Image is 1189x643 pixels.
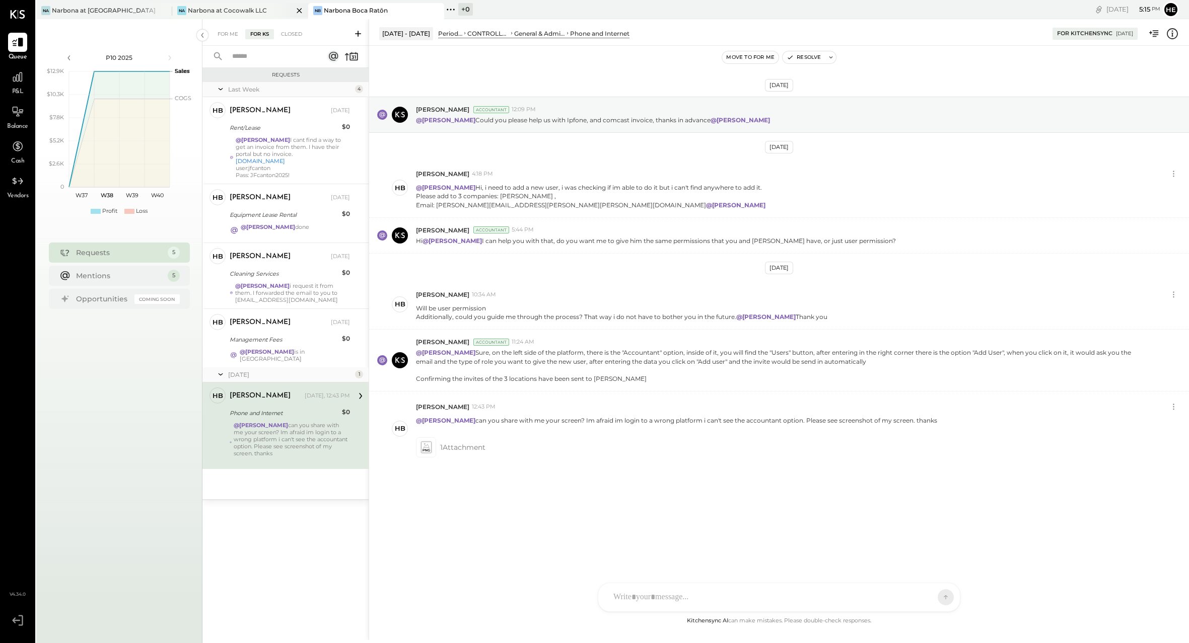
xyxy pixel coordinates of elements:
[41,6,50,15] div: Na
[188,6,267,15] div: Narbona at Cocowalk LLC
[1,33,35,62] a: Queue
[458,3,473,16] div: + 0
[213,193,223,202] div: HB
[416,116,772,124] p: Could you please help us with Ipfone, and comcast invoice, thanks in advance
[416,403,469,411] span: [PERSON_NAME]
[76,271,163,281] div: Mentions
[331,318,350,327] div: [DATE]
[472,291,496,299] span: 10:34 AM
[473,226,509,233] div: Accountant
[77,53,162,62] div: P10 2025
[416,226,469,234] span: [PERSON_NAME]
[416,183,767,209] p: Hi, i need to add a new user, i was checking if im able to do it but i can't find anywhere to add...
[395,183,405,193] div: HB
[1094,4,1104,15] div: copy link
[47,91,64,98] text: $10.3K
[102,207,117,215] div: Profit
[230,252,291,262] div: [PERSON_NAME]
[9,53,27,62] span: Queue
[1163,2,1179,18] button: He
[1057,30,1112,38] div: For KitchenSync
[395,299,405,309] div: HB
[765,79,793,92] div: [DATE]
[213,106,223,115] div: HB
[473,106,509,113] div: Accountant
[236,157,285,165] a: [DOMAIN_NAME]
[416,116,475,124] strong: @[PERSON_NAME]
[472,403,496,411] span: 12:43 PM
[331,253,350,261] div: [DATE]
[438,29,462,38] div: Period P&L
[395,424,405,433] div: HB
[736,313,796,320] strong: @[PERSON_NAME]
[234,422,288,429] strong: @[PERSON_NAME]
[1,172,35,201] a: Vendors
[49,160,64,167] text: $2.6K
[416,312,827,321] div: Additionally, could you guide me through the process? That way i do not have to bother you in the...
[512,226,534,234] span: 5:44 PM
[416,170,469,178] span: [PERSON_NAME]
[472,170,493,178] span: 4:18 PM
[235,282,350,303] div: i request it from them. I forwarded the email to you to [EMAIL_ADDRESS][DOMAIN_NAME]
[416,184,475,191] strong: @[PERSON_NAME]
[342,209,350,219] div: $0
[168,270,180,282] div: 5
[440,437,485,457] span: 1 Attachment
[230,269,339,279] div: Cleaning Services
[416,416,937,433] p: can you share with me your screen? Im afraid im login to a wrong platform i can't see the account...
[213,252,223,261] div: HB
[473,339,509,346] div: Accountant
[234,422,350,464] div: can you share with me your screen? Im afraid im login to a wrong platform i can't see the account...
[1116,30,1133,37] div: [DATE]
[236,136,290,143] strong: @[PERSON_NAME]
[241,223,309,237] div: done
[331,194,350,202] div: [DATE]
[49,114,64,121] text: $7.8K
[136,207,148,215] div: Loss
[416,236,896,245] p: Hi I can help you with that, do you want me to give him the same permissions that you and [PERSON...
[342,407,350,417] div: $0
[230,391,291,401] div: [PERSON_NAME]
[305,392,350,400] div: [DATE], 12:43 PM
[230,210,339,220] div: Equipment Lease Rental
[1,67,35,97] a: P&L
[512,338,534,346] span: 11:24 AM
[175,95,191,102] text: COGS
[76,248,163,258] div: Requests
[76,192,88,199] text: W37
[276,29,307,39] div: Closed
[342,122,350,132] div: $0
[245,29,274,39] div: For KS
[711,116,770,124] strong: @[PERSON_NAME]
[230,123,339,133] div: Rent/Lease
[49,137,64,144] text: $5.2K
[313,6,322,15] div: NB
[230,335,339,345] div: Management Fees
[12,88,24,97] span: P&L
[47,67,64,74] text: $12.9K
[228,85,353,94] div: Last Week
[228,370,353,379] div: [DATE]
[342,268,350,278] div: $0
[7,192,29,201] span: Vendors
[514,29,565,38] div: General & Administrative Expenses
[416,290,469,299] span: [PERSON_NAME]
[355,85,363,93] div: 4
[416,201,767,209] div: Email: [PERSON_NAME][EMAIL_ADDRESS][PERSON_NAME][PERSON_NAME][DOMAIN_NAME]
[241,223,295,230] strong: @[PERSON_NAME]
[240,348,294,355] strong: @[PERSON_NAME]
[236,165,350,172] div: user:jfcanton
[177,6,186,15] div: Na
[342,334,350,344] div: $0
[416,349,475,356] strong: @[PERSON_NAME]
[570,29,630,38] div: Phone and Internet
[168,247,180,259] div: 5
[213,317,223,327] div: HB
[416,105,469,114] span: [PERSON_NAME]
[230,106,291,116] div: [PERSON_NAME]
[1106,5,1160,14] div: [DATE]
[765,262,793,274] div: [DATE]
[355,370,363,378] div: 1
[100,192,113,199] text: W38
[240,348,351,362] div: is in [GEOGRAPHIC_DATA]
